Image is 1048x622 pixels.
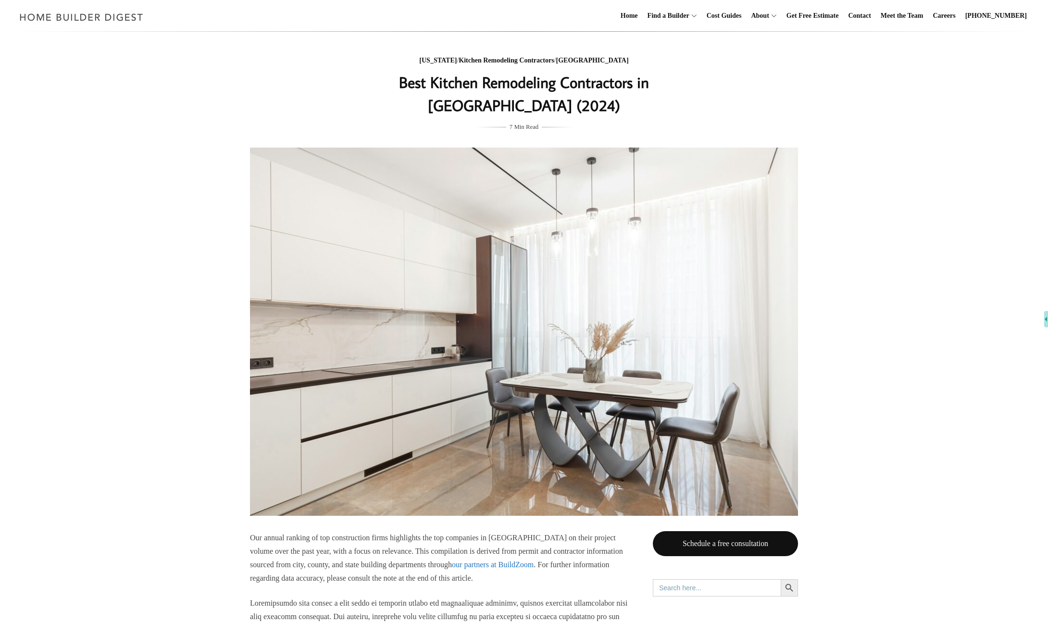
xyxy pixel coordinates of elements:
h1: Best Kitchen Remodeling Contractors in [GEOGRAPHIC_DATA] (2024) [332,71,716,117]
img: Home Builder Digest [15,8,148,26]
a: [PHONE_NUMBER] [961,0,1031,31]
a: Cost Guides [703,0,746,31]
a: Home [617,0,642,31]
a: [GEOGRAPHIC_DATA] [556,57,629,64]
a: Kitchen Remodeling Contractors [459,57,554,64]
a: Contact [844,0,874,31]
a: Find a Builder [644,0,689,31]
a: Schedule a free consultation [653,531,798,557]
a: [US_STATE] [419,57,457,64]
svg: Search [784,583,795,593]
a: About [747,0,769,31]
div: / / [332,55,716,67]
a: Meet the Team [877,0,927,31]
a: Careers [929,0,960,31]
input: Search here... [653,579,781,597]
span: 7 Min Read [510,122,538,132]
a: Get Free Estimate [783,0,843,31]
p: Our annual ranking of top construction firms highlights the top companies in [GEOGRAPHIC_DATA] on... [250,531,634,585]
a: our partners at BuildZoom [452,560,534,569]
